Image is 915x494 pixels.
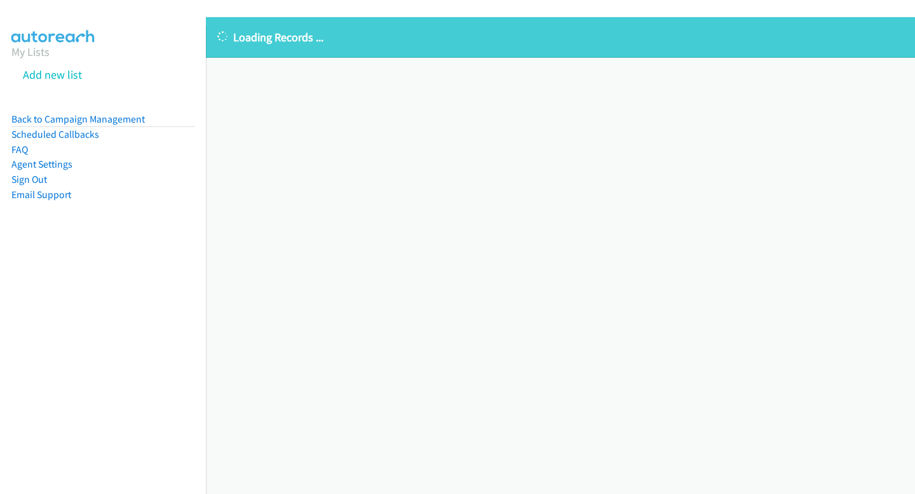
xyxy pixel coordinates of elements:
[11,189,71,201] a: Email Support
[11,128,99,140] a: Scheduled Callbacks
[11,144,28,156] a: FAQ
[11,158,72,170] a: Agent Settings
[11,113,145,125] a: Back to Campaign Management
[11,44,50,59] a: My Lists
[23,67,82,82] a: Add new list
[217,29,904,46] p: Loading Records ...
[11,173,47,185] a: Sign Out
